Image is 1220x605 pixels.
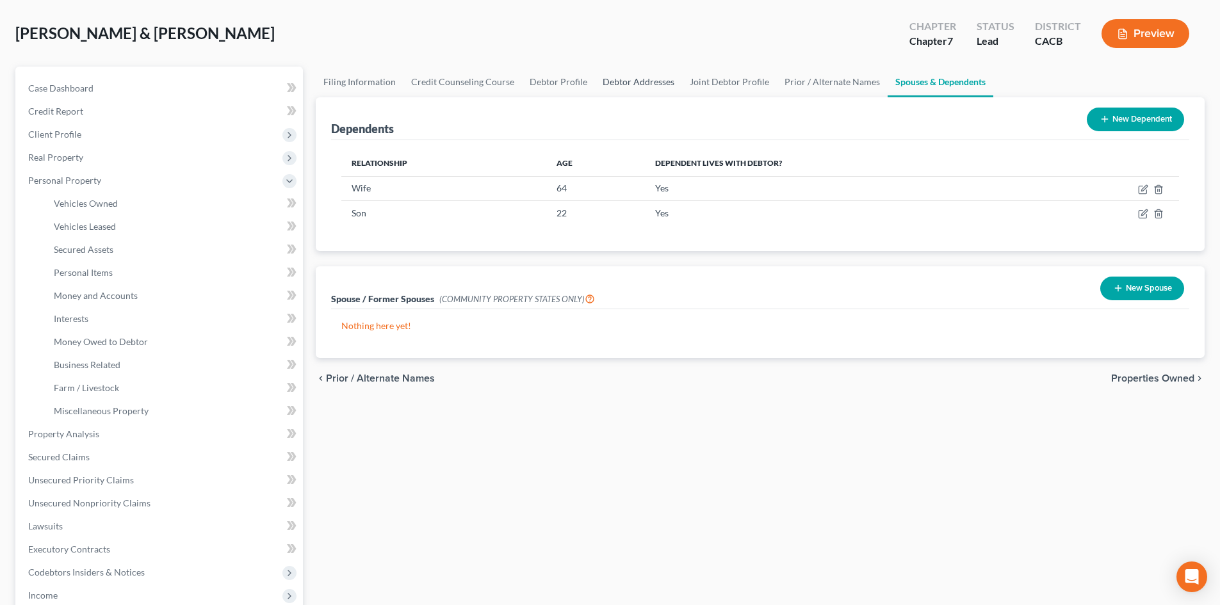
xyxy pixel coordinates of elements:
[44,192,303,215] a: Vehicles Owned
[18,515,303,538] a: Lawsuits
[947,35,953,47] span: 7
[595,67,682,97] a: Debtor Addresses
[341,319,1179,332] p: Nothing here yet!
[1194,373,1205,383] i: chevron_right
[18,469,303,492] a: Unsecured Priority Claims
[18,77,303,100] a: Case Dashboard
[341,176,546,200] td: Wife
[1176,561,1207,592] div: Open Intercom Messenger
[1087,108,1184,131] button: New Dependent
[28,567,145,577] span: Codebtors Insiders & Notices
[316,67,403,97] a: Filing Information
[777,67,888,97] a: Prior / Alternate Names
[54,198,118,209] span: Vehicles Owned
[331,121,394,136] div: Dependents
[15,24,275,42] span: [PERSON_NAME] & [PERSON_NAME]
[44,238,303,261] a: Secured Assets
[682,67,777,97] a: Joint Debtor Profile
[44,261,303,284] a: Personal Items
[44,284,303,307] a: Money and Accounts
[546,176,644,200] td: 64
[28,152,83,163] span: Real Property
[18,538,303,561] a: Executory Contracts
[1111,373,1205,383] button: Properties Owned chevron_right
[18,100,303,123] a: Credit Report
[326,373,435,383] span: Prior / Alternate Names
[977,34,1014,49] div: Lead
[316,373,326,383] i: chevron_left
[1102,19,1189,48] button: Preview
[54,290,138,301] span: Money and Accounts
[44,330,303,353] a: Money Owed to Debtor
[439,294,595,304] span: (COMMUNITY PROPERTY STATES ONLY)
[28,474,134,485] span: Unsecured Priority Claims
[645,150,1041,176] th: Dependent lives with debtor?
[331,293,434,304] span: Spouse / Former Spouses
[645,201,1041,225] td: Yes
[28,497,150,508] span: Unsecured Nonpriority Claims
[1035,19,1081,34] div: District
[403,67,522,97] a: Credit Counseling Course
[546,201,644,225] td: 22
[1035,34,1081,49] div: CACB
[54,336,148,347] span: Money Owed to Debtor
[977,19,1014,34] div: Status
[28,520,63,531] span: Lawsuits
[44,353,303,376] a: Business Related
[54,382,119,393] span: Farm / Livestock
[28,428,99,439] span: Property Analysis
[909,19,956,34] div: Chapter
[44,399,303,423] a: Miscellaneous Property
[888,67,993,97] a: Spouses & Dependents
[44,376,303,399] a: Farm / Livestock
[28,590,58,601] span: Income
[18,423,303,446] a: Property Analysis
[341,201,546,225] td: Son
[546,150,644,176] th: Age
[645,176,1041,200] td: Yes
[1111,373,1194,383] span: Properties Owned
[54,405,149,416] span: Miscellaneous Property
[18,446,303,469] a: Secured Claims
[316,373,435,383] button: chevron_left Prior / Alternate Names
[909,34,956,49] div: Chapter
[54,221,116,232] span: Vehicles Leased
[522,67,595,97] a: Debtor Profile
[28,451,90,462] span: Secured Claims
[1100,277,1184,300] button: New Spouse
[18,492,303,515] a: Unsecured Nonpriority Claims
[28,83,94,93] span: Case Dashboard
[54,313,88,324] span: Interests
[341,150,546,176] th: Relationship
[54,267,113,278] span: Personal Items
[28,544,110,554] span: Executory Contracts
[44,307,303,330] a: Interests
[28,106,83,117] span: Credit Report
[44,215,303,238] a: Vehicles Leased
[54,359,120,370] span: Business Related
[28,129,81,140] span: Client Profile
[54,244,113,255] span: Secured Assets
[28,175,101,186] span: Personal Property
